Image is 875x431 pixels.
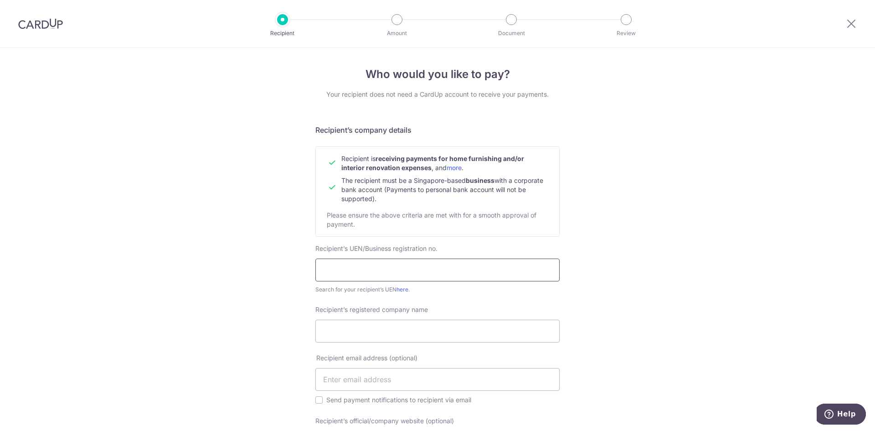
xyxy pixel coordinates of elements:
p: Review [592,29,660,38]
a: here [396,286,408,293]
span: Please ensure the above criteria are met with for a smooth approval of payment. [327,211,536,228]
b: receiving payments for home furnishing and/or interior renovation expenses [341,155,524,171]
span: Help [21,6,39,15]
p: Amount [363,29,431,38]
span: Recipient email address (optional) [316,353,417,363]
span: Recipient’s UEN/Business registration no. [315,244,437,252]
p: Document [478,29,545,38]
span: The recipient must be a Singapore-based with a corporate bank account (Payments to personal bank ... [341,177,543,203]
img: CardUp [18,18,63,29]
b: business [466,177,494,184]
input: Enter email address [315,368,560,391]
span: Recipient’s registered company name [315,306,428,313]
p: Recipient [249,29,316,38]
div: Your recipient does not need a CardUp account to receive your payments. [315,90,560,99]
h5: Recipient’s company details [315,125,560,135]
label: Recipient’s official/company website (optional) [315,416,454,426]
iframe: Opens a widget where you can find more information [817,404,866,426]
span: Recipient is , and . [341,155,524,171]
div: Search for your recipient’s UEN . [315,285,560,294]
h4: Who would you like to pay? [315,66,560,83]
a: more [447,164,462,171]
label: Send payment notifications to recipient via email [326,395,560,405]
